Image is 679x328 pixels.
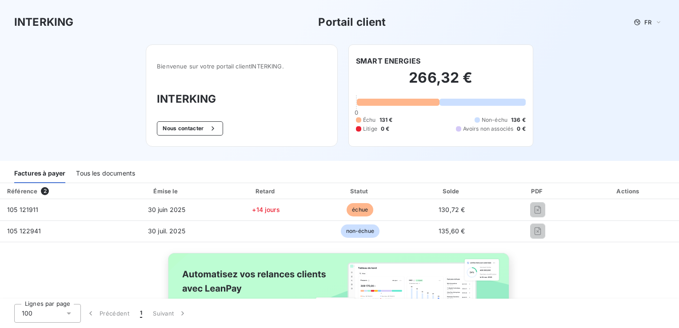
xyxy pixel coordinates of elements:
[148,304,192,323] button: Suivant
[135,304,148,323] button: 1
[148,206,186,213] span: 30 juin 2025
[482,116,507,124] span: Non-échu
[356,56,420,66] h6: SMART ENERGIES
[14,14,73,30] h3: INTERKING
[318,14,386,30] h3: Portail client
[511,116,526,124] span: 136 €
[341,224,379,238] span: non-échue
[517,125,525,133] span: 0 €
[157,121,223,136] button: Nous contacter
[76,164,135,183] div: Tous les documents
[439,206,465,213] span: 130,72 €
[499,187,577,196] div: PDF
[408,187,495,196] div: Solde
[7,206,39,213] span: 105 121911
[7,188,37,195] div: Référence
[22,309,32,318] span: 100
[363,116,376,124] span: Échu
[363,125,377,133] span: Litige
[81,304,135,323] button: Précédent
[14,164,65,183] div: Factures à payer
[379,116,393,124] span: 131 €
[7,227,41,235] span: 105 122941
[157,63,327,70] span: Bienvenue sur votre portail client INTERKING .
[316,187,405,196] div: Statut
[252,206,280,213] span: +14 jours
[116,187,216,196] div: Émise le
[148,227,185,235] span: 30 juil. 2025
[381,125,389,133] span: 0 €
[439,227,465,235] span: 135,60 €
[644,19,651,26] span: FR
[220,187,312,196] div: Retard
[41,187,49,195] span: 2
[356,69,526,96] h2: 266,32 €
[355,109,358,116] span: 0
[347,203,373,216] span: échue
[580,187,677,196] div: Actions
[463,125,514,133] span: Avoirs non associés
[157,91,327,107] h3: INTERKING
[140,309,142,318] span: 1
